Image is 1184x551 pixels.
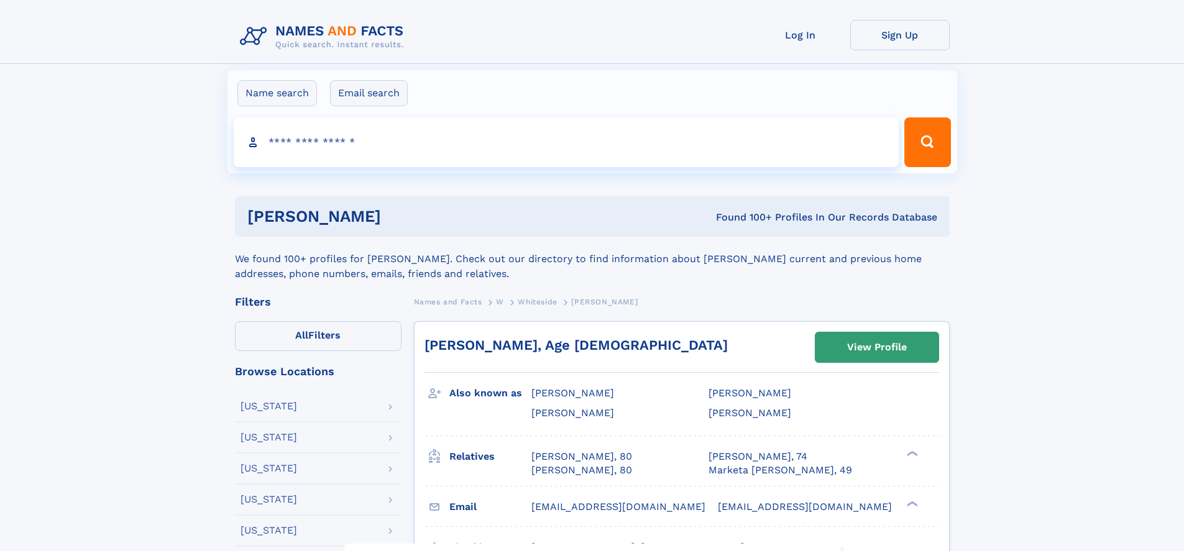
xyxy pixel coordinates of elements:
[237,80,317,106] label: Name search
[241,401,297,411] div: [US_STATE]
[241,526,297,535] div: [US_STATE]
[904,117,950,167] button: Search Button
[414,294,482,309] a: Names and Facts
[234,117,899,167] input: search input
[531,387,614,399] span: [PERSON_NAME]
[241,432,297,442] div: [US_STATE]
[330,80,408,106] label: Email search
[531,407,614,419] span: [PERSON_NAME]
[531,501,705,512] span: [EMAIL_ADDRESS][DOMAIN_NAME]
[847,333,907,362] div: View Profile
[531,463,632,477] a: [PERSON_NAME], 80
[815,332,938,362] a: View Profile
[709,450,807,463] a: [PERSON_NAME], 74
[424,337,728,353] a: [PERSON_NAME], Age [DEMOGRAPHIC_DATA]
[531,450,632,463] a: [PERSON_NAME], 80
[904,449,919,457] div: ❯
[449,496,531,517] h3: Email
[449,383,531,404] h3: Also known as
[496,298,504,306] span: W
[241,463,297,473] div: [US_STATE]
[235,321,402,351] label: Filters
[247,209,549,224] h1: [PERSON_NAME]
[449,446,531,467] h3: Relatives
[518,294,557,309] a: Whiteside
[518,298,557,306] span: Whiteside
[850,20,950,50] a: Sign Up
[709,463,852,477] a: Marketa [PERSON_NAME], 49
[548,211,937,224] div: Found 100+ Profiles In Our Records Database
[235,366,402,377] div: Browse Locations
[235,296,402,307] div: Filters
[709,407,791,419] span: [PERSON_NAME]
[751,20,850,50] a: Log In
[496,294,504,309] a: W
[904,499,919,508] div: ❯
[718,501,892,512] span: [EMAIL_ADDRESS][DOMAIN_NAME]
[571,298,638,306] span: [PERSON_NAME]
[235,20,414,53] img: Logo Names and Facts
[235,237,950,281] div: We found 100+ profiles for [PERSON_NAME]. Check out our directory to find information about [PERS...
[709,387,791,399] span: [PERSON_NAME]
[295,329,308,341] span: All
[241,494,297,504] div: [US_STATE]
